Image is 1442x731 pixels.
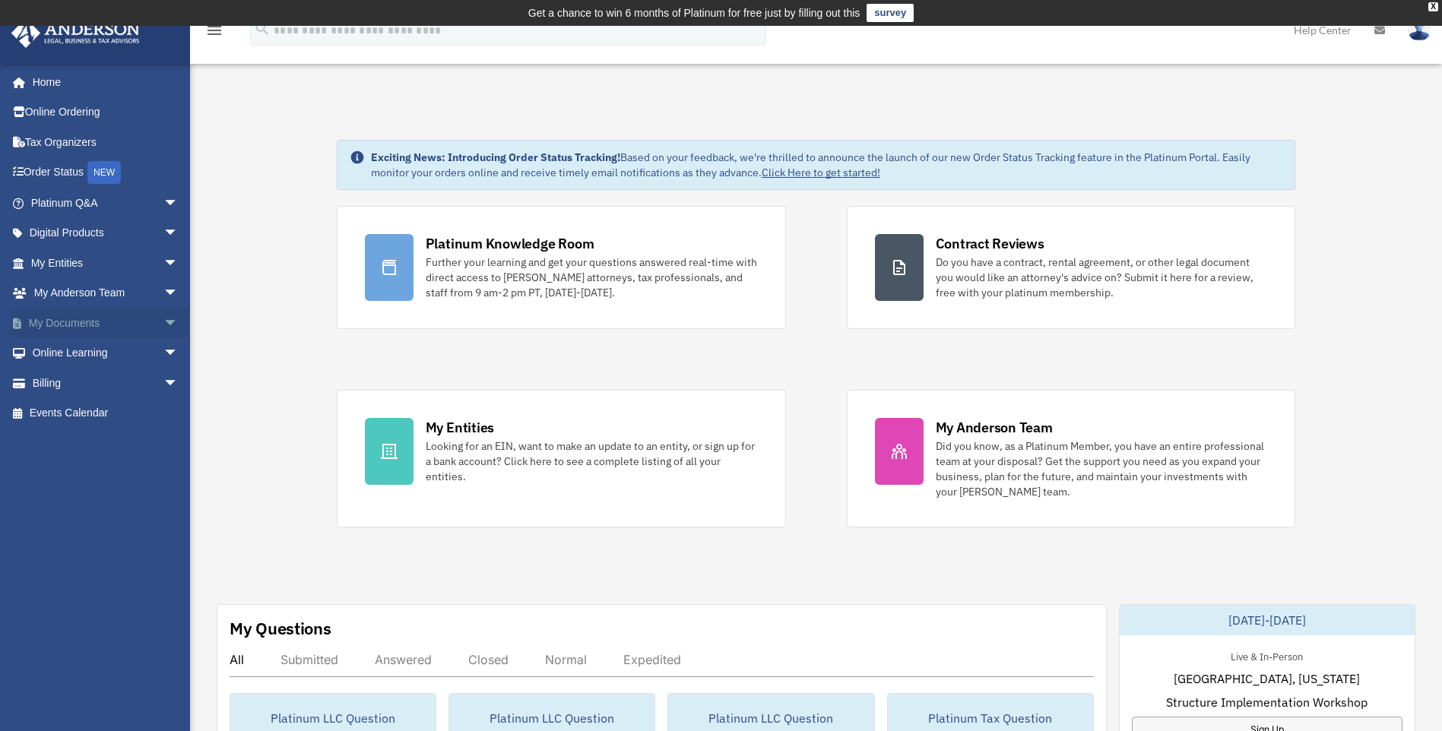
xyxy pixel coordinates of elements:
a: Order StatusNEW [11,157,201,188]
div: close [1428,2,1438,11]
span: arrow_drop_down [163,248,194,279]
a: Online Ordering [11,97,201,128]
div: Closed [468,652,509,667]
span: [GEOGRAPHIC_DATA], [US_STATE] [1174,669,1360,688]
i: menu [205,21,223,40]
a: Platinum Knowledge Room Further your learning and get your questions answered real-time with dire... [337,206,786,329]
a: My Entities Looking for an EIN, want to make an update to an entity, or sign up for a bank accoun... [337,390,786,527]
div: Based on your feedback, we're thrilled to announce the launch of our new Order Status Tracking fe... [371,150,1283,180]
a: Platinum Q&Aarrow_drop_down [11,188,201,218]
div: Expedited [623,652,681,667]
span: Structure Implementation Workshop [1166,693,1368,711]
div: Answered [375,652,432,667]
span: arrow_drop_down [163,278,194,309]
a: Digital Productsarrow_drop_down [11,218,201,248]
span: arrow_drop_down [163,338,194,369]
div: Did you know, as a Platinum Member, you have an entire professional team at your disposal? Get th... [936,438,1268,499]
img: Anderson Advisors Platinum Portal [7,18,144,48]
div: Do you have a contract, rental agreement, or other legal document you would like an attorney's ad... [936,255,1268,300]
div: Further your learning and get your questions answered real-time with direct access to [PERSON_NAM... [426,255,758,300]
div: Looking for an EIN, want to make an update to an entity, or sign up for a bank account? Click her... [426,438,758,484]
a: Online Learningarrow_drop_down [11,338,201,369]
div: Submitted [280,652,338,667]
a: My Anderson Teamarrow_drop_down [11,278,201,309]
a: Home [11,67,194,97]
div: My Anderson Team [936,418,1053,437]
span: arrow_drop_down [163,308,194,339]
div: Contract Reviews [936,234,1044,253]
div: My Questions [230,617,331,640]
div: [DATE]-[DATE] [1120,605,1415,635]
a: Contract Reviews Do you have a contract, rental agreement, or other legal document you would like... [847,206,1296,329]
span: arrow_drop_down [163,188,194,219]
span: arrow_drop_down [163,218,194,249]
a: menu [205,27,223,40]
a: Events Calendar [11,398,201,429]
a: My Documentsarrow_drop_down [11,308,201,338]
a: My Anderson Team Did you know, as a Platinum Member, you have an entire professional team at your... [847,390,1296,527]
div: Platinum Knowledge Room [426,234,594,253]
div: NEW [87,161,121,184]
a: Tax Organizers [11,127,201,157]
img: User Pic [1408,19,1431,41]
a: Billingarrow_drop_down [11,368,201,398]
a: Click Here to get started! [762,166,880,179]
strong: Exciting News: Introducing Order Status Tracking! [371,150,620,164]
div: All [230,652,244,667]
div: Normal [545,652,587,667]
i: search [254,21,271,37]
div: My Entities [426,418,494,437]
div: Live & In-Person [1219,647,1315,663]
a: survey [867,4,914,22]
div: Get a chance to win 6 months of Platinum for free just by filling out this [528,4,860,22]
a: My Entitiesarrow_drop_down [11,248,201,278]
span: arrow_drop_down [163,368,194,399]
